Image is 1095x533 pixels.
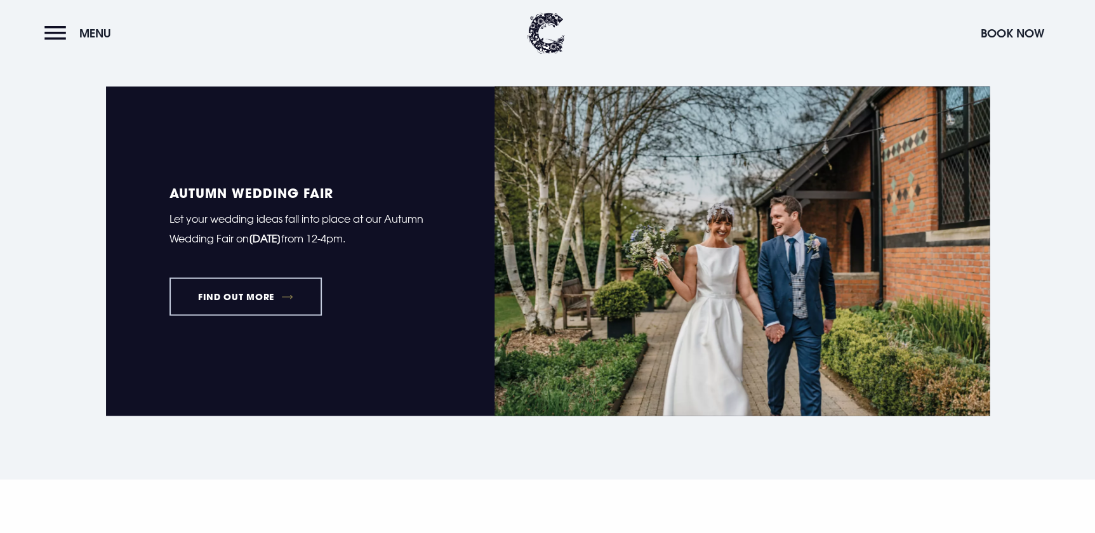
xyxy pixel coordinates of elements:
[44,20,117,47] button: Menu
[249,232,281,245] strong: [DATE]
[169,277,322,315] a: FIND OUT MORE
[527,13,565,54] img: Clandeboye Lodge
[169,187,431,199] h5: Autumn Wedding Fair
[79,26,111,41] span: Menu
[494,86,990,416] img: Autumn-wedding-fair-small-banner.jpg
[974,20,1051,47] button: Book Now
[169,209,431,248] p: Let your wedding ideas fall into place at our Autumn Wedding Fair on from 12-4pm.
